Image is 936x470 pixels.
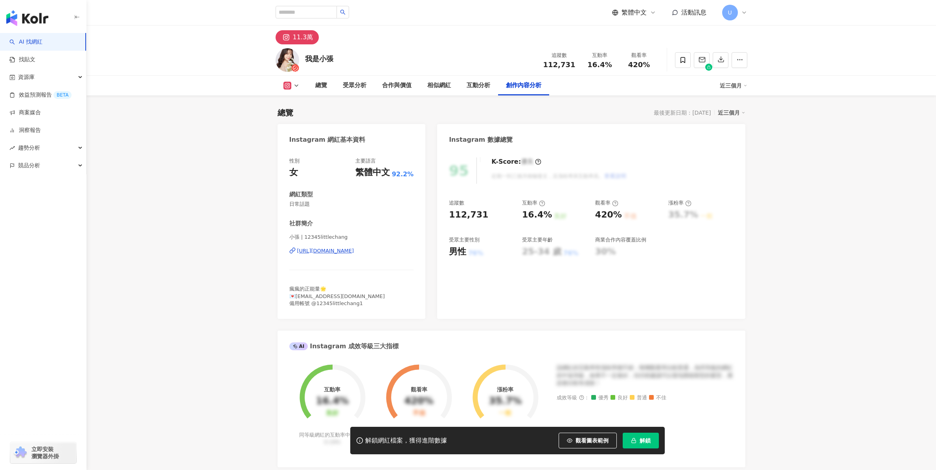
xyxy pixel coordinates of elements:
div: [URL][DOMAIN_NAME] [297,247,354,254]
div: Instagram 網紅基本資料 [289,135,366,144]
div: 追蹤數 [543,51,576,59]
a: [URL][DOMAIN_NAME] [289,247,414,254]
div: 觀看率 [595,199,618,207]
div: 成效等級 ： [557,395,734,401]
a: 洞察報告 [9,126,41,134]
span: U [728,8,732,17]
div: 漲粉率 [668,199,691,207]
div: 良好 [326,410,338,417]
span: 繁體中文 [622,8,647,17]
span: 112,731 [543,60,576,69]
span: 立即安裝 瀏覽器外掛 [31,446,59,460]
div: 總覽 [315,81,327,90]
div: 創作內容分析 [506,81,541,90]
div: 性別 [289,157,300,165]
div: 商業合作內容覆蓋比例 [595,236,646,243]
div: 該網紅的互動率和漲粉率都不錯，唯獨觀看率比較普通，為同等級的網紅的中低等級，效果不一定會好，但仍然建議可以發包開箱類型的案型，應該會比較有成效！ [557,364,734,387]
span: 優秀 [591,395,609,401]
a: 商案媒合 [9,109,41,117]
div: Instagram 數據總覽 [449,135,513,144]
div: 互動率 [324,386,340,393]
img: logo [6,10,48,26]
div: 互動分析 [467,81,490,90]
div: 合作與價值 [382,81,412,90]
span: 16.4% [587,61,612,69]
div: 11.3萬 [293,32,313,43]
span: 競品分析 [18,157,40,174]
button: 觀看圖表範例 [559,433,617,448]
div: 420% [404,396,433,407]
div: 35.7% [489,396,522,407]
div: 420% [595,209,622,221]
span: 92.2% [392,170,414,179]
div: 男性 [449,246,466,258]
span: 普通 [630,395,647,401]
span: 觀看圖表範例 [576,437,609,444]
a: 效益預測報告BETA [9,91,72,99]
button: 11.3萬 [276,30,319,44]
div: 不佳 [413,410,425,417]
div: 受眾分析 [343,81,366,90]
span: 不佳 [649,395,666,401]
div: 受眾主要性別 [449,236,480,243]
div: 觀看率 [411,386,427,393]
a: searchAI 找網紅 [9,38,42,46]
div: 近三個月 [720,79,747,92]
div: 16.4% [522,209,552,221]
div: K-Score : [491,157,541,166]
div: 近三個月 [718,108,745,118]
div: 繁體中文 [355,166,390,179]
a: chrome extension立即安裝 瀏覽器外掛 [10,442,76,463]
span: 趨勢分析 [18,139,40,157]
div: 互動率 [585,51,615,59]
div: 總覽 [278,107,293,118]
div: AI [289,342,308,350]
span: 小張 | 12345littlechang [289,234,414,241]
span: 420% [628,61,650,69]
div: 網紅類型 [289,190,313,199]
img: KOL Avatar [276,48,299,72]
div: 受眾主要年齡 [522,236,553,243]
div: 互動率 [522,199,545,207]
div: 觀看率 [624,51,654,59]
div: 16.4% [316,396,349,407]
div: 我是小張 [305,54,333,64]
button: 解鎖 [623,433,659,448]
div: 112,731 [449,209,488,221]
div: 主要語言 [355,157,376,165]
span: search [340,9,346,15]
div: 社群簡介 [289,219,313,228]
div: 女 [289,166,298,179]
div: 一般 [499,410,511,417]
span: 解鎖 [640,437,651,444]
span: 日常話題 [289,201,414,208]
div: 最後更新日期：[DATE] [654,110,711,116]
span: 良好 [611,395,628,401]
span: 資源庫 [18,68,35,86]
div: Instagram 成效等級三大指標 [289,342,399,351]
span: 活動訊息 [681,9,706,16]
img: chrome extension [13,446,28,459]
div: 相似網紅 [427,81,451,90]
div: 漲粉率 [497,386,513,393]
div: 解鎖網紅檔案，獲得進階數據 [365,437,447,445]
span: rise [9,145,15,151]
a: 找貼文 [9,56,35,64]
span: 瘋瘋的正能量🌟 💌[EMAIL_ADDRESS][DOMAIN_NAME] 備用帳號 @12345littlechang1 [289,286,385,306]
div: 追蹤數 [449,199,464,207]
